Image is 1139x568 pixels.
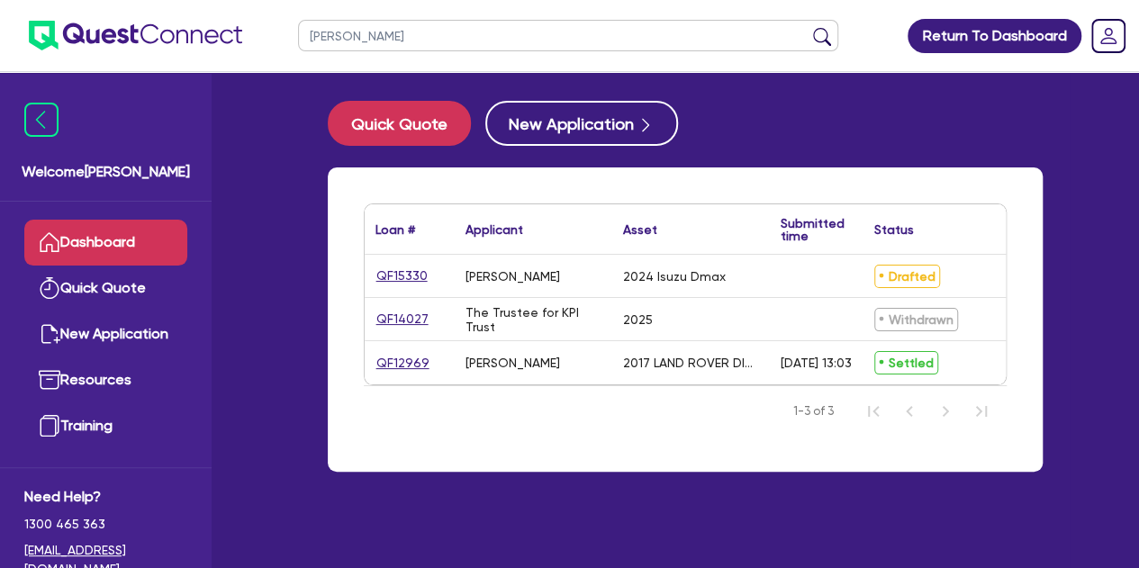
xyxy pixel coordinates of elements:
a: Dashboard [24,220,187,266]
img: resources [39,369,60,391]
span: 1300 465 363 [24,515,187,534]
span: 1-3 of 3 [793,402,834,420]
div: Status [874,223,914,236]
span: Withdrawn [874,308,958,331]
button: New Application [485,101,678,146]
a: Dropdown toggle [1085,13,1132,59]
a: QF15330 [375,266,429,286]
div: Submitted time [781,217,845,242]
div: The Trustee for KPI Trust [466,305,601,334]
img: new-application [39,323,60,345]
button: Last Page [963,393,999,429]
span: Need Help? [24,486,187,508]
div: [DATE] 13:03 [781,356,852,370]
div: 2017 LAND ROVER DISCOVERY [623,356,759,370]
div: [PERSON_NAME] [466,356,560,370]
button: First Page [855,393,891,429]
img: quick-quote [39,277,60,299]
a: Quick Quote [328,101,485,146]
span: Settled [874,351,938,374]
a: Quick Quote [24,266,187,311]
button: Next Page [927,393,963,429]
span: Drafted [874,265,940,288]
img: icon-menu-close [24,103,59,137]
a: Return To Dashboard [908,19,1081,53]
input: Search by name, application ID or mobile number... [298,20,838,51]
img: training [39,415,60,437]
div: 2024 Isuzu Dmax [623,269,726,284]
img: quest-connect-logo-blue [29,21,242,50]
a: QF12969 [375,353,430,374]
a: Training [24,403,187,449]
a: QF14027 [375,309,429,329]
div: 2025 [623,312,653,327]
a: New Application [24,311,187,357]
a: Resources [24,357,187,403]
div: Applicant [466,223,523,236]
span: Welcome [PERSON_NAME] [22,161,190,183]
div: Asset [623,223,657,236]
button: Previous Page [891,393,927,429]
div: Loan # [375,223,415,236]
button: Quick Quote [328,101,471,146]
div: [PERSON_NAME] [466,269,560,284]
